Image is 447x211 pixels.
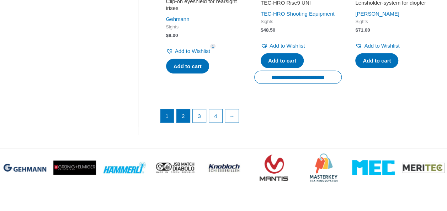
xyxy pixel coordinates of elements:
span: Page 1 [160,109,174,123]
span: Sights [261,19,335,25]
a: Page 2 [176,109,190,123]
span: $ [166,33,169,38]
bdi: 48.50 [261,27,275,33]
span: Sights [355,19,430,25]
span: Add to Wishlist [270,43,305,49]
a: TEC-HRO Shooting Equipment [261,11,335,17]
a: → [225,109,239,123]
bdi: 8.00 [166,33,178,38]
a: Add to cart: “Lensholder-system for diopter” [355,53,398,68]
a: Page 3 [193,109,206,123]
a: Add to cart: “Clip-on eyeshield for rearsight irises” [166,59,209,74]
span: Sights [166,24,241,30]
span: Add to Wishlist [364,43,399,49]
a: [PERSON_NAME] [355,11,399,17]
nav: Product Pagination [160,109,437,127]
a: Add to Wishlist [261,41,305,51]
a: Add to cart: “TEC-HRO Rise9 UNI” [261,53,304,68]
a: Add to Wishlist [166,46,210,56]
span: Add to Wishlist [175,48,210,54]
a: Gehmann [166,16,190,22]
span: $ [355,27,358,33]
span: $ [261,27,264,33]
bdi: 71.00 [355,27,370,33]
a: Page 4 [209,109,223,123]
a: Add to Wishlist [355,41,399,51]
span: 1 [210,44,216,49]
